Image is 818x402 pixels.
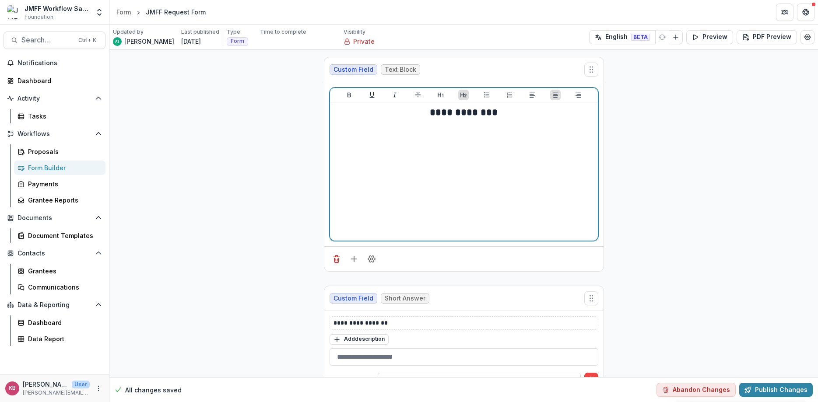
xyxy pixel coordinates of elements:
[334,295,373,302] span: Custom Field
[481,90,492,100] button: Bullet List
[739,383,813,397] button: Publish Changes
[18,214,91,222] span: Documents
[669,30,683,44] button: Add Language
[365,252,379,266] button: Field Settings
[181,37,201,46] p: [DATE]
[353,37,375,46] p: Private
[260,28,306,36] p: Time to complete
[227,28,240,36] p: Type
[14,161,105,175] a: Form Builder
[28,112,98,121] div: Tasks
[18,301,91,309] span: Data & Reporting
[14,315,105,330] a: Dashboard
[573,90,583,100] button: Align Right
[390,90,400,100] button: Italicize
[655,30,669,44] button: Refresh Translation
[14,193,105,207] a: Grantee Reports
[458,90,469,100] button: Heading 2
[14,177,105,191] a: Payments
[113,6,134,18] a: Form
[28,318,98,327] div: Dashboard
[7,5,21,19] img: JMFF Workflow Sandbox
[21,36,73,44] span: Search...
[330,375,374,384] p: Populate From
[4,91,105,105] button: Open Activity
[4,127,105,141] button: Open Workflows
[413,90,423,100] button: Strike
[28,334,98,343] div: Data Report
[14,264,105,278] a: Grantees
[28,283,98,292] div: Communications
[14,144,105,159] a: Proposals
[584,291,598,305] button: Move field
[385,66,416,73] span: Text Block
[330,334,389,345] button: Adddescription
[776,3,793,21] button: Partners
[23,389,90,397] p: [PERSON_NAME][EMAIL_ADDRESS][DOMAIN_NAME]
[686,30,733,44] button: Preview
[18,76,98,85] div: Dashboard
[504,90,515,100] button: Ordered List
[4,56,105,70] button: Notifications
[330,252,344,266] button: Delete field
[14,280,105,294] a: Communications
[584,63,598,77] button: Move field
[77,35,98,45] div: Ctrl + K
[737,30,797,44] button: PDF Preview
[584,373,598,387] button: Delete condition
[344,90,355,100] button: Bold
[385,295,425,302] span: Short Answer
[14,228,105,243] a: Document Templates
[797,3,814,21] button: Get Help
[28,179,98,189] div: Payments
[231,38,244,44] span: Form
[28,196,98,205] div: Grantee Reports
[4,31,105,49] button: Search...
[115,40,119,43] div: Anna Test
[181,28,219,36] p: Last published
[146,7,206,17] div: JMFF Request Form
[93,383,104,394] button: More
[116,7,131,17] div: Form
[28,163,98,172] div: Form Builder
[113,28,144,36] p: Updated by
[4,211,105,225] button: Open Documents
[25,13,53,21] span: Foundation
[28,266,98,276] div: Grantees
[14,109,105,123] a: Tasks
[113,6,209,18] nav: breadcrumb
[550,90,561,100] button: Align Center
[18,59,102,67] span: Notifications
[72,381,90,388] p: User
[334,66,373,73] span: Custom Field
[344,28,365,36] p: Visibility
[28,231,98,240] div: Document Templates
[4,73,105,88] a: Dashboard
[18,130,91,138] span: Workflows
[125,385,182,395] p: All changes saved
[25,4,90,13] div: JMFF Workflow Sandbox
[18,95,91,102] span: Activity
[18,250,91,257] span: Contacts
[4,298,105,312] button: Open Data & Reporting
[527,90,537,100] button: Align Left
[800,30,814,44] button: Edit Form Settings
[124,37,174,46] p: [PERSON_NAME]
[347,252,361,266] button: Add field
[4,246,105,260] button: Open Contacts
[367,90,377,100] button: Underline
[435,90,446,100] button: Heading 1
[23,380,68,389] p: [PERSON_NAME]
[28,147,98,156] div: Proposals
[14,332,105,346] a: Data Report
[589,30,656,44] button: English BETA
[93,3,105,21] button: Open entity switcher
[9,385,16,391] div: Katie Baron
[657,383,736,397] button: Abandon Changes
